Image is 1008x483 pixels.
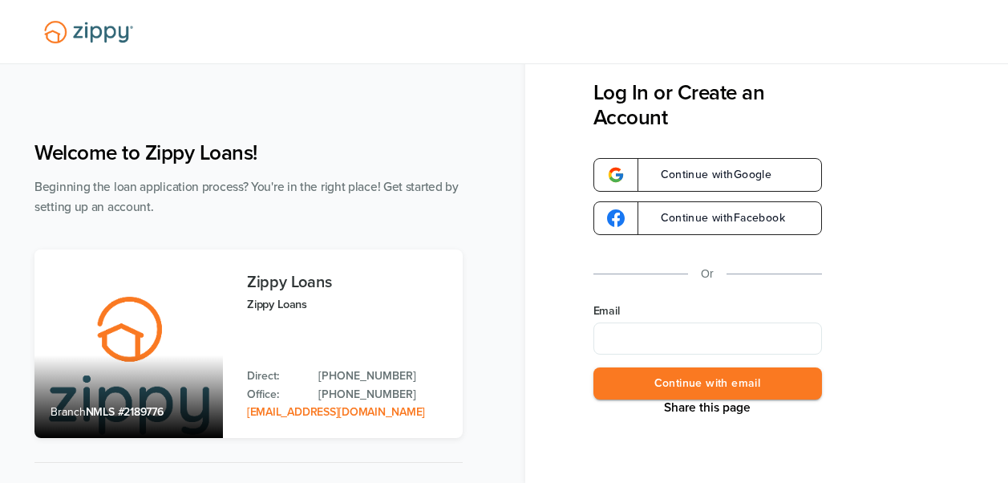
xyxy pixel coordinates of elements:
[607,209,625,227] img: google-logo
[593,80,822,130] h3: Log In or Create an Account
[645,213,785,224] span: Continue with Facebook
[701,264,714,284] p: Or
[645,169,772,181] span: Continue with Google
[593,367,822,400] button: Continue with email
[51,405,86,419] span: Branch
[34,180,459,214] span: Beginning the loan application process? You're in the right place! Get started by setting up an a...
[247,367,302,385] p: Direct:
[247,295,447,314] p: Zippy Loans
[86,405,164,419] span: NMLS #2189776
[247,386,302,404] p: Office:
[318,386,447,404] a: Office Phone: 512-975-2947
[607,166,625,184] img: google-logo
[593,158,822,192] a: google-logoContinue withGoogle
[593,201,822,235] a: google-logoContinue withFacebook
[659,400,755,416] button: Share This Page
[34,140,463,165] h1: Welcome to Zippy Loans!
[247,405,425,419] a: Email Address: zippyguide@zippymh.com
[593,303,822,319] label: Email
[34,14,143,51] img: Lender Logo
[593,323,822,355] input: Email Address
[247,274,447,291] h3: Zippy Loans
[318,367,447,385] a: Direct Phone: 512-975-2947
